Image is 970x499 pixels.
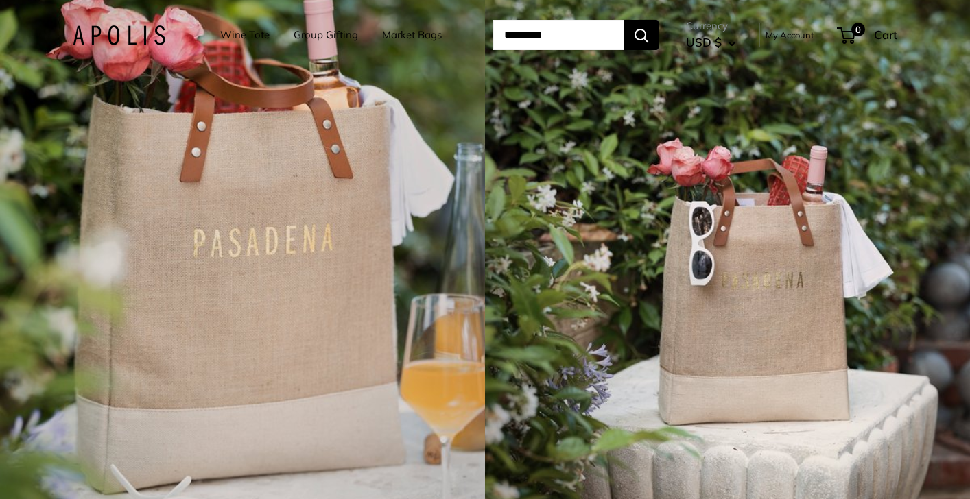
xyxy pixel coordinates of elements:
a: My Account [766,27,814,43]
span: Currency [686,16,736,36]
button: USD $ [686,32,736,53]
img: Apolis [73,25,165,45]
span: Cart [874,27,897,42]
span: USD $ [686,35,722,49]
a: Market Bags [382,25,442,45]
a: Wine Tote [220,25,270,45]
a: 0 Cart [838,24,897,46]
input: Search... [493,20,624,50]
a: Group Gifting [294,25,358,45]
span: 0 [851,23,865,36]
button: Search [624,20,659,50]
